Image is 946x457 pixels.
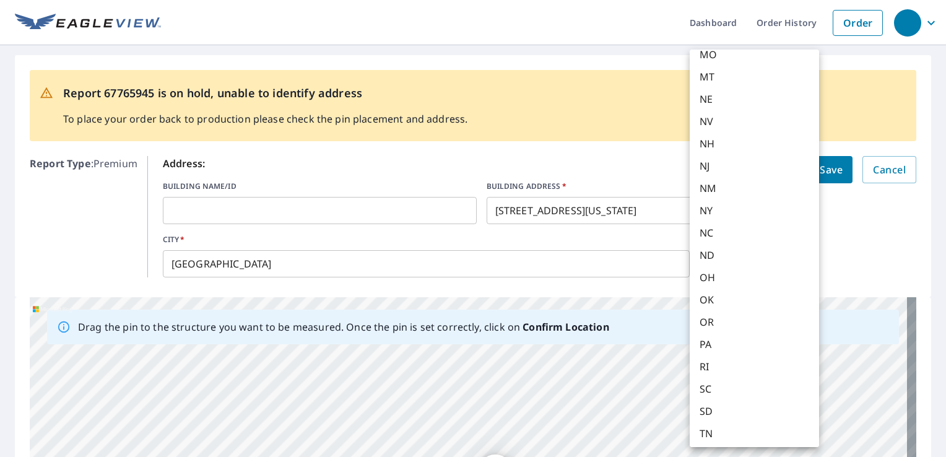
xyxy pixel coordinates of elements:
em: NE [700,92,713,107]
em: NC [700,225,713,240]
em: ND [700,248,714,263]
em: PA [700,337,711,352]
em: OK [700,292,714,307]
em: RI [700,359,709,374]
em: TN [700,426,713,441]
em: OH [700,270,715,285]
em: OR [700,315,714,329]
em: NJ [700,159,709,173]
em: MO [700,47,717,62]
em: SC [700,381,711,396]
em: SD [700,404,713,419]
em: MT [700,69,714,84]
em: NY [700,203,713,218]
em: NH [700,136,714,151]
em: NV [700,114,713,129]
em: NM [700,181,716,196]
